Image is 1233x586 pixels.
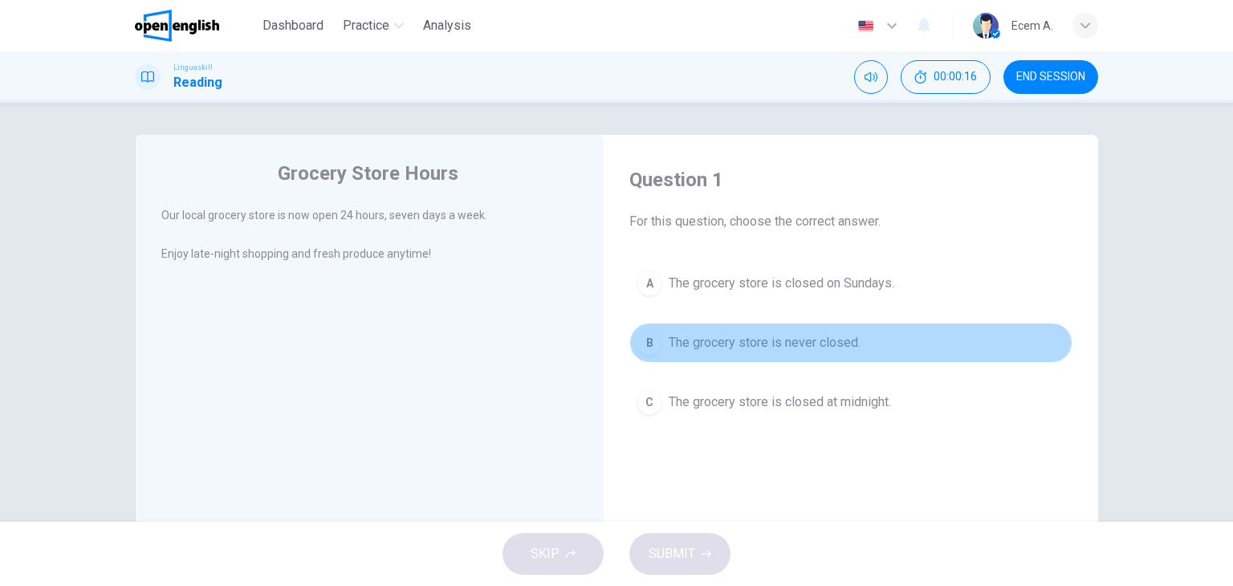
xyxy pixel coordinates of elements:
[135,10,256,42] a: OpenEnglish logo
[629,382,1072,422] button: CThe grocery store is closed at midnight.
[637,330,662,356] div: B
[856,20,876,32] img: en
[343,16,389,35] span: Practice
[161,209,487,222] span: Our local grocery store is now open 24 hours, seven days a week.
[161,247,431,260] span: Enjoy late-night shopping and fresh produce anytime!
[901,60,991,94] button: 00:00:16
[629,212,1072,231] span: For this question, choose the correct answer.
[669,393,891,412] span: The grocery store is closed at midnight.
[173,62,213,73] span: Linguaskill
[901,60,991,94] div: Hide
[637,271,662,296] div: A
[278,161,458,186] h4: Grocery Store Hours
[629,167,1072,193] h4: Question 1
[1003,60,1098,94] button: END SESSION
[336,11,410,40] button: Practice
[629,263,1072,303] button: AThe grocery store is closed on Sundays.
[423,16,471,35] span: Analysis
[262,16,324,35] span: Dashboard
[669,274,894,293] span: The grocery store is closed on Sundays.
[669,333,861,352] span: The grocery store is never closed.
[973,13,999,39] img: Profile picture
[1016,71,1085,83] span: END SESSION
[629,323,1072,363] button: BThe grocery store is never closed.
[637,389,662,415] div: C
[417,11,478,40] button: Analysis
[934,71,977,83] span: 00:00:16
[256,11,330,40] button: Dashboard
[135,10,219,42] img: OpenEnglish logo
[1011,16,1053,35] div: Ecem A.
[854,60,888,94] div: Mute
[173,73,222,92] h1: Reading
